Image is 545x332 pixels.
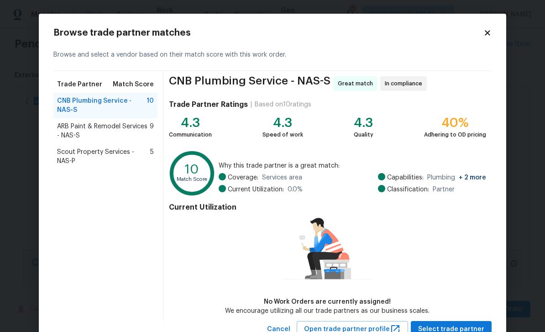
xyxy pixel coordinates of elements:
div: Browse and select a vendor based on their match score with this work order. [53,39,492,71]
span: Why this trade partner is a great match: [219,161,486,170]
span: Great match [338,79,377,88]
div: No Work Orders are currently assigned! [225,297,430,306]
span: Match Score [113,80,154,89]
div: Quality [354,130,373,139]
div: Adhering to OD pricing [424,130,486,139]
div: Speed of work [262,130,303,139]
h4: Trade Partner Ratings [169,100,248,109]
span: + 2 more [459,174,486,181]
span: 9 [150,122,154,140]
span: Trade Partner [57,80,102,89]
div: Communication [169,130,212,139]
span: Current Utilization: [228,185,284,194]
div: We encourage utilizing all our trade partners as our business scales. [225,306,430,316]
div: 4.3 [262,118,303,127]
text: 10 [185,163,199,176]
span: Services area [262,173,302,182]
span: 0.0 % [288,185,303,194]
span: Plumbing [427,173,486,182]
span: Capabilities: [387,173,424,182]
span: 5 [150,148,154,166]
div: 4.3 [354,118,373,127]
div: | [248,100,255,109]
span: Classification: [387,185,429,194]
span: CNB Plumbing Service - NAS-S [57,96,147,115]
h4: Current Utilization [169,203,486,212]
span: 10 [147,96,154,115]
text: Match Score [177,177,207,182]
span: CNB Plumbing Service - NAS-S [169,76,330,91]
span: ARB Paint & Remodel Services - NAS-S [57,122,150,140]
div: Based on 10 ratings [255,100,311,109]
span: In compliance [385,79,426,88]
span: Coverage: [228,173,258,182]
span: Partner [433,185,455,194]
h2: Browse trade partner matches [53,28,483,37]
span: Scout Property Services - NAS-P [57,148,150,166]
div: 4.3 [169,118,212,127]
div: 40% [424,118,486,127]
